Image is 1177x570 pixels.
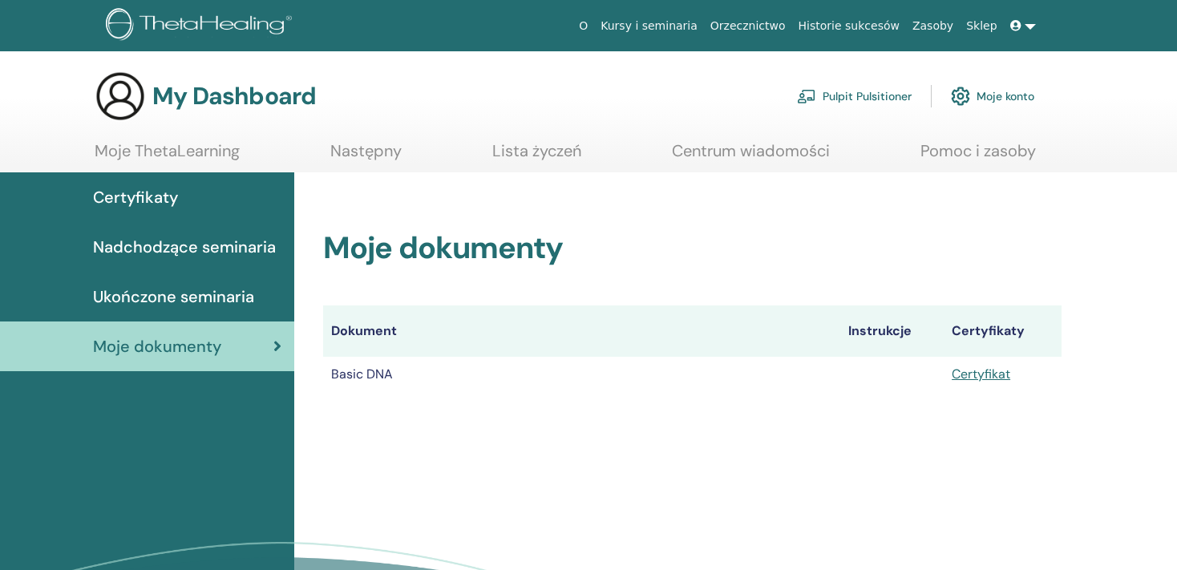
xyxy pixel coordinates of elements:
span: Certyfikaty [93,185,178,209]
td: Basic DNA [323,357,840,392]
a: Pulpit Pulsitioner [797,79,912,114]
th: Instrukcje [840,305,944,357]
a: Lista życzeń [492,141,581,172]
span: Ukończone seminaria [93,285,254,309]
a: O [572,11,594,41]
span: Nadchodzące seminaria [93,235,276,259]
a: Pomoc i zasoby [920,141,1036,172]
img: chalkboard-teacher.svg [797,89,816,103]
img: generic-user-icon.jpg [95,71,146,122]
a: Sklep [960,11,1003,41]
th: Dokument [323,305,840,357]
a: Centrum wiadomości [672,141,830,172]
h3: My Dashboard [152,82,316,111]
h2: Moje dokumenty [323,230,1062,267]
a: Moje konto [951,79,1034,114]
span: Moje dokumenty [93,334,221,358]
a: Historie sukcesów [792,11,906,41]
th: Certyfikaty [944,305,1062,357]
img: logo.png [106,8,297,44]
a: Certyfikat [952,366,1010,382]
a: Orzecznictwo [704,11,792,41]
a: Następny [330,141,402,172]
a: Moje ThetaLearning [95,141,240,172]
a: Zasoby [906,11,960,41]
a: Kursy i seminaria [594,11,704,41]
img: cog.svg [951,83,970,110]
